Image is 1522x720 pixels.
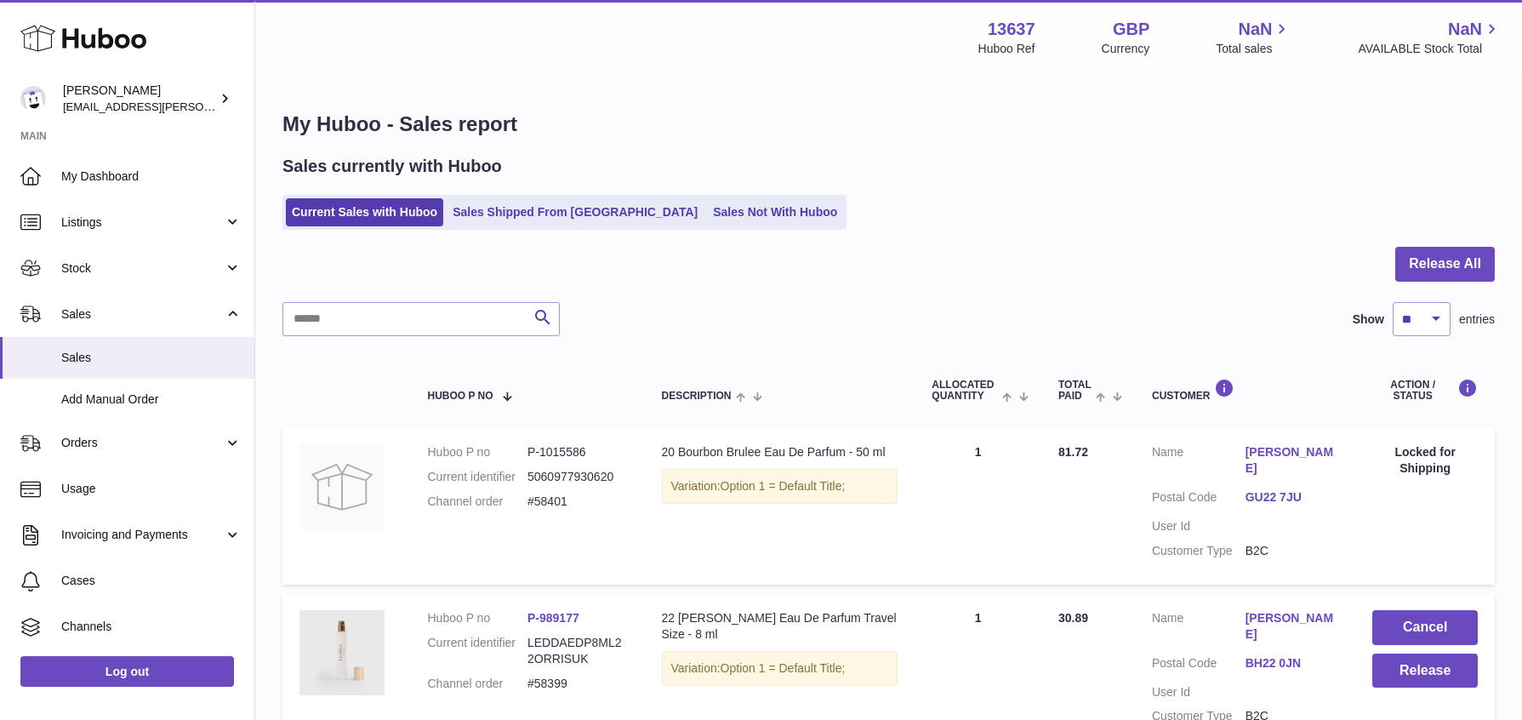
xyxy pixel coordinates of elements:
[428,610,528,626] dt: Huboo P no
[1459,311,1495,328] span: entries
[1358,41,1502,57] span: AVAILABLE Stock Total
[61,350,242,366] span: Sales
[1058,445,1088,459] span: 81.72
[527,676,628,692] dd: #58399
[1152,518,1246,534] dt: User Id
[721,661,846,675] span: Option 1 = Default Title;
[1216,41,1291,57] span: Total sales
[1372,610,1478,645] button: Cancel
[61,306,224,323] span: Sales
[1395,247,1495,282] button: Release All
[662,444,898,460] div: 20 Bourbon Brulee Eau De Parfum - 50 ml
[1113,18,1149,41] strong: GBP
[707,198,843,226] a: Sales Not With Huboo
[1246,655,1339,671] a: BH22 0JN
[61,260,224,277] span: Stock
[282,111,1495,138] h1: My Huboo - Sales report
[932,380,997,402] span: ALLOCATED Quantity
[428,635,528,667] dt: Current identifier
[63,83,216,115] div: [PERSON_NAME]
[662,651,898,686] div: Variation:
[527,611,579,625] a: P-989177
[428,444,528,460] dt: Huboo P no
[299,444,385,529] img: no-photo.jpg
[447,198,704,226] a: Sales Shipped From [GEOGRAPHIC_DATA]
[1152,543,1246,559] dt: Customer Type
[1246,489,1339,506] a: GU22 7JU
[1448,18,1482,41] span: NaN
[63,100,341,113] span: [EMAIL_ADDRESS][PERSON_NAME][DOMAIN_NAME]
[1372,654,1478,689] button: Release
[662,469,898,504] div: Variation:
[988,18,1035,41] strong: 13637
[721,479,846,493] span: Option 1 = Default Title;
[1246,543,1339,559] dd: B2C
[428,469,528,485] dt: Current identifier
[978,41,1035,57] div: Huboo Ref
[61,435,224,451] span: Orders
[1216,18,1291,57] a: NaN Total sales
[1246,610,1339,643] a: [PERSON_NAME]
[662,391,732,402] span: Description
[299,610,385,695] img: LEDDAEDP8ML22ORRIS-_5150_50c8aca2-fa53-47c3-939f-6de44de2ad80.jpg
[428,494,528,510] dt: Channel order
[1152,379,1338,402] div: Customer
[282,155,502,178] h2: Sales currently with Huboo
[1372,444,1478,477] div: Locked for Shipping
[1058,380,1092,402] span: Total paid
[1152,610,1246,647] dt: Name
[1358,18,1502,57] a: NaN AVAILABLE Stock Total
[527,469,628,485] dd: 5060977930620
[61,573,242,589] span: Cases
[61,169,242,185] span: My Dashboard
[527,635,628,667] dd: LEDDAEDP8ML22ORRISUK
[1058,611,1088,625] span: 30.89
[1372,379,1478,402] div: Action / Status
[61,391,242,408] span: Add Manual Order
[61,214,224,231] span: Listings
[1152,684,1246,700] dt: User Id
[527,494,628,510] dd: #58401
[61,619,242,635] span: Channels
[1238,18,1272,41] span: NaN
[1353,311,1384,328] label: Show
[1102,41,1150,57] div: Currency
[20,86,46,111] img: jonny@ledda.co
[61,481,242,497] span: Usage
[1152,655,1246,676] dt: Postal Code
[527,444,628,460] dd: P-1015586
[286,198,443,226] a: Current Sales with Huboo
[20,656,234,687] a: Log out
[1152,489,1246,510] dt: Postal Code
[61,527,224,543] span: Invoicing and Payments
[1152,444,1246,481] dt: Name
[662,610,898,643] div: 22 [PERSON_NAME] Eau De Parfum Travel Size - 8 ml
[428,391,493,402] span: Huboo P no
[428,676,528,692] dt: Channel order
[915,427,1041,584] td: 1
[1246,444,1339,477] a: [PERSON_NAME]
